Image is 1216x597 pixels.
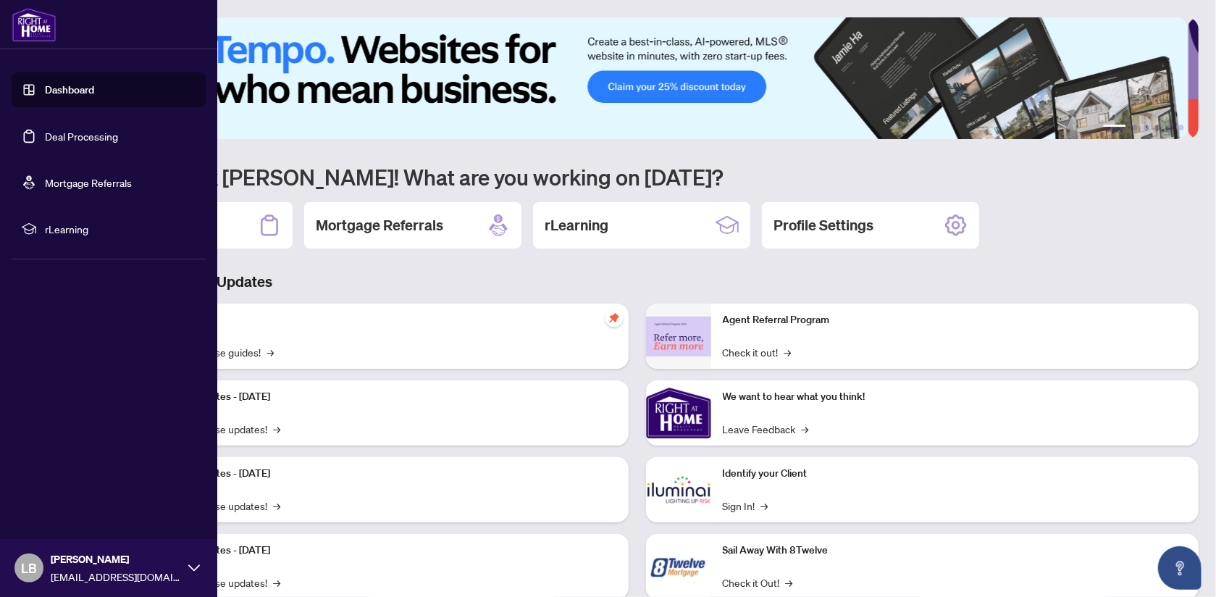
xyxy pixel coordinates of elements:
img: logo [12,7,56,42]
a: Leave Feedback→ [723,421,809,437]
span: → [273,421,280,437]
a: Mortgage Referrals [45,176,132,189]
span: → [267,344,274,360]
p: Platform Updates - [DATE] [152,389,617,405]
p: Platform Updates - [DATE] [152,543,617,559]
button: Open asap [1158,546,1202,590]
img: We want to hear what you think! [646,380,711,446]
h1: Welcome back [PERSON_NAME]! What are you working on [DATE]? [75,163,1199,191]
span: → [273,498,280,514]
img: Slide 0 [75,17,1188,139]
h2: Mortgage Referrals [316,215,443,235]
span: → [784,344,792,360]
span: [EMAIL_ADDRESS][DOMAIN_NAME] [51,569,181,585]
h3: Brokerage & Industry Updates [75,272,1199,292]
a: Sign In!→ [723,498,768,514]
span: → [786,575,793,590]
img: Agent Referral Program [646,317,711,356]
button: 1 [1103,125,1126,130]
a: Check it Out!→ [723,575,793,590]
img: Identify your Client [646,457,711,522]
h2: Profile Settings [773,215,873,235]
p: Self-Help [152,312,617,328]
span: LB [21,558,37,578]
p: Agent Referral Program [723,312,1188,328]
button: 5 [1167,125,1173,130]
p: Platform Updates - [DATE] [152,466,617,482]
button: 2 [1132,125,1138,130]
span: rLearning [45,221,196,237]
a: Check it out!→ [723,344,792,360]
a: Dashboard [45,83,94,96]
span: → [761,498,768,514]
span: [PERSON_NAME] [51,551,181,567]
h2: rLearning [545,215,608,235]
button: 6 [1178,125,1184,130]
span: → [802,421,809,437]
button: 3 [1144,125,1149,130]
span: pushpin [605,309,623,327]
a: Deal Processing [45,130,118,143]
button: 4 [1155,125,1161,130]
p: We want to hear what you think! [723,389,1188,405]
p: Sail Away With 8Twelve [723,543,1188,559]
span: → [273,575,280,590]
p: Identify your Client [723,466,1188,482]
